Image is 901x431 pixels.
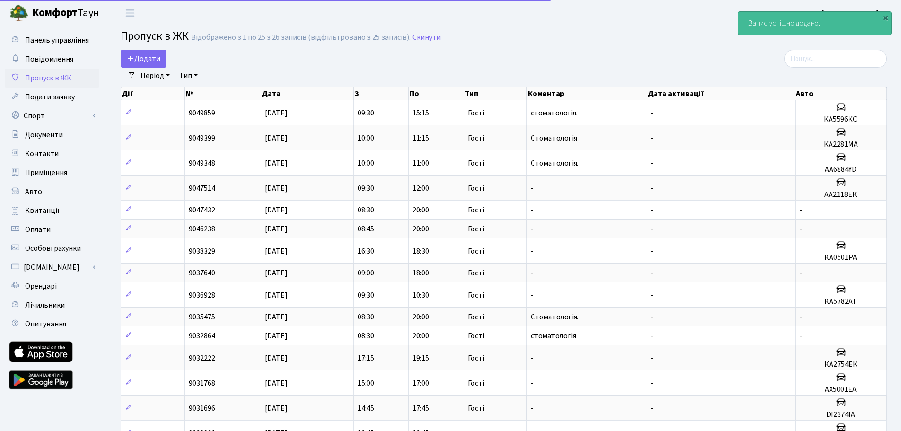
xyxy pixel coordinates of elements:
span: [DATE] [265,312,288,322]
span: Гості [468,109,484,117]
span: - [651,108,654,118]
h5: КА5596КО [799,115,883,124]
h5: АА6884YD [799,165,883,174]
input: Пошук... [784,50,887,68]
span: 10:00 [358,133,374,143]
b: [PERSON_NAME] Ю. [822,8,890,18]
span: [DATE] [265,353,288,363]
span: 9047432 [189,205,215,215]
span: Авто [25,186,42,197]
a: Пропуск в ЖК [5,69,99,88]
span: - [651,205,654,215]
span: - [651,158,654,168]
span: - [531,378,534,388]
span: 17:15 [358,353,374,363]
span: Гості [468,405,484,412]
h5: DI2374IA [799,410,883,419]
span: 17:00 [412,378,429,388]
a: Опитування [5,315,99,334]
span: Гості [468,134,484,142]
span: - [531,205,534,215]
span: Контакти [25,149,59,159]
img: logo.png [9,4,28,23]
span: 14:45 [358,403,374,413]
span: 18:00 [412,268,429,278]
span: - [651,403,654,413]
span: [DATE] [265,246,288,256]
span: 17:45 [412,403,429,413]
span: Орендарі [25,281,57,291]
span: - [651,353,654,363]
span: [DATE] [265,403,288,413]
span: 20:00 [412,312,429,322]
div: × [881,13,890,22]
span: - [651,331,654,341]
span: - [799,331,802,341]
span: - [799,312,802,322]
th: По [409,87,464,100]
span: 15:00 [358,378,374,388]
span: - [531,224,534,234]
span: Гості [468,206,484,214]
span: - [531,246,534,256]
span: стоматологія. [531,108,577,118]
a: [PERSON_NAME] Ю. [822,8,890,19]
span: Додати [127,53,160,64]
span: [DATE] [265,108,288,118]
span: 09:30 [358,108,374,118]
span: Стоматологія. [531,312,578,322]
span: [DATE] [265,290,288,300]
span: - [799,224,802,234]
span: - [651,224,654,234]
a: Спорт [5,106,99,125]
b: Комфорт [32,5,78,20]
span: Гості [468,247,484,255]
span: - [651,133,654,143]
span: Таун [32,5,99,21]
h5: КА2281МА [799,140,883,149]
span: 19:15 [412,353,429,363]
span: Гості [468,225,484,233]
span: - [651,312,654,322]
span: 9035475 [189,312,215,322]
span: Стоматологія. [531,158,578,168]
span: - [531,268,534,278]
span: 9038329 [189,246,215,256]
span: [DATE] [265,158,288,168]
span: 9049859 [189,108,215,118]
span: 20:00 [412,205,429,215]
span: Лічильники [25,300,65,310]
span: Гості [468,269,484,277]
span: 9031696 [189,403,215,413]
span: 9036928 [189,290,215,300]
a: Лічильники [5,296,99,315]
span: [DATE] [265,183,288,194]
a: Скинути [412,33,441,42]
span: 9031768 [189,378,215,388]
th: Дата активації [647,87,795,100]
span: [DATE] [265,224,288,234]
button: Переключити навігацію [118,5,142,21]
a: Авто [5,182,99,201]
span: 11:00 [412,158,429,168]
span: Пропуск в ЖК [121,28,189,44]
span: 18:30 [412,246,429,256]
th: № [185,87,261,100]
span: [DATE] [265,331,288,341]
span: - [799,205,802,215]
span: - [531,403,534,413]
span: 08:30 [358,331,374,341]
h5: АХ5001ЕА [799,385,883,394]
span: 9046238 [189,224,215,234]
span: 9049348 [189,158,215,168]
a: Квитанції [5,201,99,220]
span: Оплати [25,224,51,235]
th: Тип [464,87,526,100]
span: Особові рахунки [25,243,81,254]
span: 12:00 [412,183,429,194]
span: [DATE] [265,378,288,388]
span: Гості [468,313,484,321]
span: Квитанції [25,205,60,216]
a: Приміщення [5,163,99,182]
h5: КА0501РА [799,253,883,262]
